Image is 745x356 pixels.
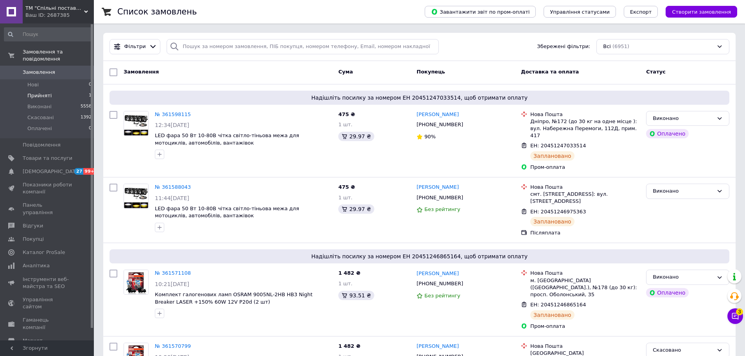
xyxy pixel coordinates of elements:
a: [PERSON_NAME] [416,111,459,118]
span: Фільтри [124,43,146,50]
span: Всі [603,43,611,50]
img: Фото товару [124,184,148,208]
a: № 361571108 [155,270,191,276]
a: [PERSON_NAME] [416,343,459,350]
div: Заплановано [530,217,574,226]
span: ЕН: 20451246865164 [530,302,586,308]
span: ЕН: 20451246975363 [530,209,586,215]
span: Гаманець компанії [23,317,72,331]
button: Створити замовлення [666,6,737,18]
div: Виконано [653,187,713,195]
a: LED фара 50 Вт 10-80В чітка світло-тіньова межа для мотоциклів, автомобілів, вантажівок [155,206,299,219]
a: № 361570799 [155,343,191,349]
span: Каталог ProSale [23,249,65,256]
span: [PHONE_NUMBER] [416,122,463,127]
img: Фото товару [124,270,148,294]
span: (6951) [612,43,629,49]
span: [PHONE_NUMBER] [416,195,463,200]
span: 1 482 ₴ [338,270,360,276]
span: Відгуки [23,222,43,229]
span: 1 [89,92,92,99]
span: 10:21[DATE] [155,281,189,287]
button: Завантажити звіт по пром-оплаті [425,6,536,18]
a: № 361598115 [155,111,191,117]
span: 99+ [83,168,96,175]
input: Пошук [4,27,92,41]
span: Покупці [23,236,44,243]
span: Статус [646,69,666,75]
span: Збережені фільтри: [537,43,590,50]
input: Пошук за номером замовлення, ПІБ покупця, номером телефону, Email, номером накладної [167,39,439,54]
span: 1392 [81,114,92,121]
div: Виконано [653,114,713,123]
span: Скасовані [27,114,54,121]
span: 1 шт. [338,122,352,127]
button: Чат з покупцем3 [727,308,743,324]
button: Експорт [624,6,658,18]
span: Виконані [27,103,52,110]
div: 93.51 ₴ [338,291,374,300]
span: Нові [27,81,39,88]
span: Показники роботи компанії [23,181,72,195]
span: 1 шт. [338,281,352,286]
div: м. [GEOGRAPHIC_DATA] ([GEOGRAPHIC_DATA].), №178 (до 30 кг): просп. Оболонський, 35 [530,277,640,299]
span: Управління сайтом [23,296,72,310]
span: [DEMOGRAPHIC_DATA] [23,168,81,175]
a: Комплект галогенових ламп OSRAM 9005NL-2HB HB3 Night Breaker LASER +150% 60W 12V P20d (2 шт) [155,292,312,305]
button: Управління статусами [544,6,616,18]
a: [PERSON_NAME] [416,270,459,277]
span: Маркет [23,337,43,344]
span: Замовлення [23,69,55,76]
div: Заплановано [530,151,574,161]
div: Пром-оплата [530,164,640,171]
div: 29.97 ₴ [338,204,374,214]
div: смт. [STREET_ADDRESS]: вул. [STREET_ADDRESS] [530,191,640,205]
div: Виконано [653,273,713,281]
a: Створити замовлення [658,9,737,14]
span: Покупець [416,69,445,75]
span: ЕН: 20451247033514 [530,143,586,148]
span: Панель управління [23,202,72,216]
span: Доставка та оплата [521,69,579,75]
div: Післяплата [530,229,640,236]
div: Оплачено [646,288,688,297]
span: 0 [89,81,92,88]
div: Нова Пошта [530,343,640,350]
div: Дніпро, №172 (до 30 кг на одне місце ): вул. Набережна Перемоги, 112Д, прим. 417 [530,118,640,140]
span: ТМ "Спільні поставки" [25,5,84,12]
a: LED фара 50 Вт 10-80В чітка світло-тіньова межа для мотоциклів, автомобілів, вантажівок [155,132,299,146]
span: Інструменти веб-майстра та SEO [23,276,72,290]
span: 475 ₴ [338,111,355,117]
div: Скасовано [653,346,713,354]
a: Фото товару [124,111,149,136]
div: Ваш ID: 2687385 [25,12,94,19]
a: [PERSON_NAME] [416,184,459,191]
span: Управління статусами [550,9,610,15]
a: Фото товару [124,184,149,209]
div: Оплачено [646,129,688,138]
span: Прийняті [27,92,52,99]
span: 475 ₴ [338,184,355,190]
span: 11:44[DATE] [155,195,189,201]
span: 3 [736,306,743,313]
div: Нова Пошта [530,184,640,191]
span: 90% [424,134,436,140]
span: Замовлення [124,69,159,75]
span: 12:34[DATE] [155,122,189,128]
span: 5558 [81,103,92,110]
a: № 361588043 [155,184,191,190]
span: 1 шт. [338,195,352,200]
span: Замовлення та повідомлення [23,48,94,63]
span: Повідомлення [23,141,61,148]
h1: Список замовлень [117,7,197,16]
span: Cума [338,69,353,75]
span: Товари та послуги [23,155,72,162]
span: Аналітика [23,262,50,269]
img: Фото товару [124,111,148,136]
span: Без рейтингу [424,206,460,212]
span: 1 482 ₴ [338,343,360,349]
span: Створити замовлення [672,9,731,15]
span: 27 [74,168,83,175]
span: Оплачені [27,125,52,132]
